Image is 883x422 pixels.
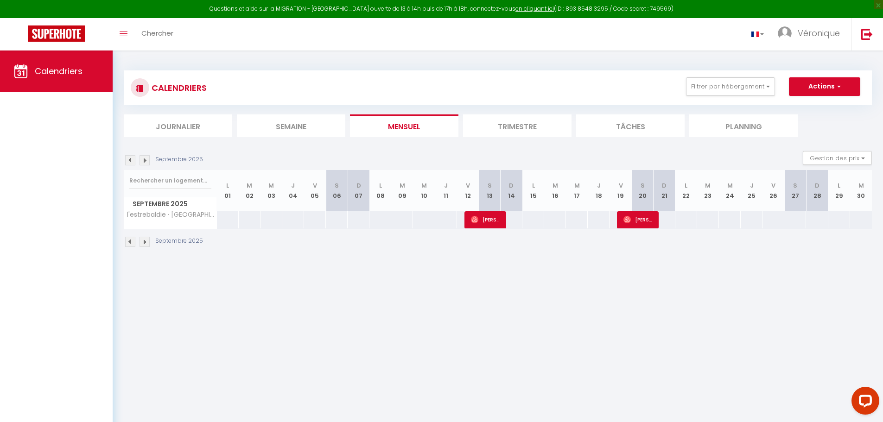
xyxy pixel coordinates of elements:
[697,170,719,211] th: 23
[413,170,435,211] th: 10
[789,77,860,96] button: Actions
[553,181,558,190] abbr: M
[268,181,274,190] abbr: M
[762,170,784,211] th: 26
[741,170,762,211] th: 25
[574,181,580,190] abbr: M
[719,170,741,211] th: 24
[828,170,850,211] th: 29
[641,181,645,190] abbr: S
[675,170,697,211] th: 22
[544,170,566,211] th: 16
[313,181,317,190] abbr: V
[793,181,797,190] abbr: S
[815,181,819,190] abbr: D
[806,170,828,211] th: 28
[129,172,211,189] input: Rechercher un logement...
[356,181,361,190] abbr: D
[124,114,232,137] li: Journalier
[247,181,252,190] abbr: M
[850,170,872,211] th: 30
[488,181,492,190] abbr: S
[778,26,792,40] img: ...
[391,170,413,211] th: 09
[155,237,203,246] p: Septembre 2025
[304,170,326,211] th: 05
[588,170,610,211] th: 18
[435,170,457,211] th: 11
[654,170,675,211] th: 21
[686,77,775,96] button: Filtrer par hébergement
[350,114,458,137] li: Mensuel
[522,170,544,211] th: 15
[576,114,685,137] li: Tâches
[348,170,369,211] th: 07
[610,170,631,211] th: 19
[623,211,653,228] span: [PERSON_NAME]
[400,181,405,190] abbr: M
[466,181,470,190] abbr: V
[35,65,83,77] span: Calendriers
[149,77,207,98] h3: CALENDRIERS
[134,18,180,50] a: Chercher
[619,181,623,190] abbr: V
[509,181,514,190] abbr: D
[28,25,85,42] img: Super Booking
[727,181,733,190] abbr: M
[260,170,282,211] th: 03
[463,114,572,137] li: Trimestre
[369,170,391,211] th: 08
[155,155,203,164] p: Septembre 2025
[326,170,348,211] th: 06
[124,197,216,211] span: Septembre 2025
[597,181,601,190] abbr: J
[750,181,754,190] abbr: J
[771,181,775,190] abbr: V
[282,170,304,211] th: 04
[798,27,840,39] span: Véronique
[335,181,339,190] abbr: S
[838,181,840,190] abbr: L
[471,211,500,228] span: [PERSON_NAME]
[566,170,588,211] th: 17
[532,181,535,190] abbr: L
[515,5,554,13] a: en cliquant ici
[861,28,873,40] img: logout
[784,170,806,211] th: 27
[444,181,448,190] abbr: J
[141,28,173,38] span: Chercher
[239,170,260,211] th: 02
[858,181,864,190] abbr: M
[771,18,851,50] a: ... Véronique
[226,181,229,190] abbr: L
[803,151,872,165] button: Gestion des prix
[379,181,382,190] abbr: L
[126,211,218,218] span: l'estrebaldie · [GEOGRAPHIC_DATA], [GEOGRAPHIC_DATA]
[479,170,501,211] th: 13
[844,383,883,422] iframe: LiveChat chat widget
[457,170,479,211] th: 12
[421,181,427,190] abbr: M
[689,114,798,137] li: Planning
[662,181,667,190] abbr: D
[291,181,295,190] abbr: J
[217,170,239,211] th: 01
[501,170,522,211] th: 14
[237,114,345,137] li: Semaine
[705,181,711,190] abbr: M
[685,181,687,190] abbr: L
[632,170,654,211] th: 20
